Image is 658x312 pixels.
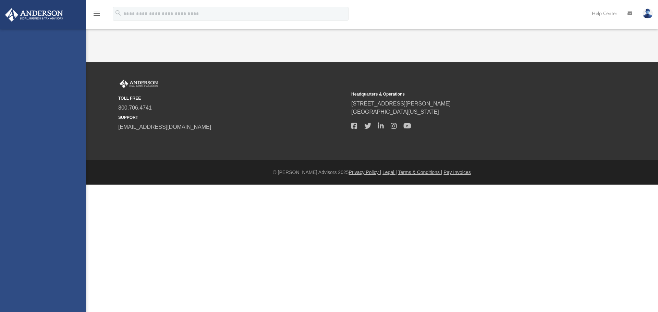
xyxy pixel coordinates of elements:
small: Headquarters & Operations [351,91,580,97]
small: TOLL FREE [118,95,346,101]
a: Terms & Conditions | [398,170,442,175]
img: Anderson Advisors Platinum Portal [3,8,65,22]
div: © [PERSON_NAME] Advisors 2025 [86,169,658,176]
a: [STREET_ADDRESS][PERSON_NAME] [351,101,451,107]
a: Pay Invoices [443,170,471,175]
img: User Pic [643,9,653,18]
a: 800.706.4741 [118,105,152,111]
img: Anderson Advisors Platinum Portal [118,79,159,88]
a: menu [93,13,101,18]
a: Legal | [382,170,397,175]
i: menu [93,10,101,18]
a: [EMAIL_ADDRESS][DOMAIN_NAME] [118,124,211,130]
a: [GEOGRAPHIC_DATA][US_STATE] [351,109,439,115]
a: Privacy Policy | [349,170,381,175]
i: search [114,9,122,17]
small: SUPPORT [118,114,346,121]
